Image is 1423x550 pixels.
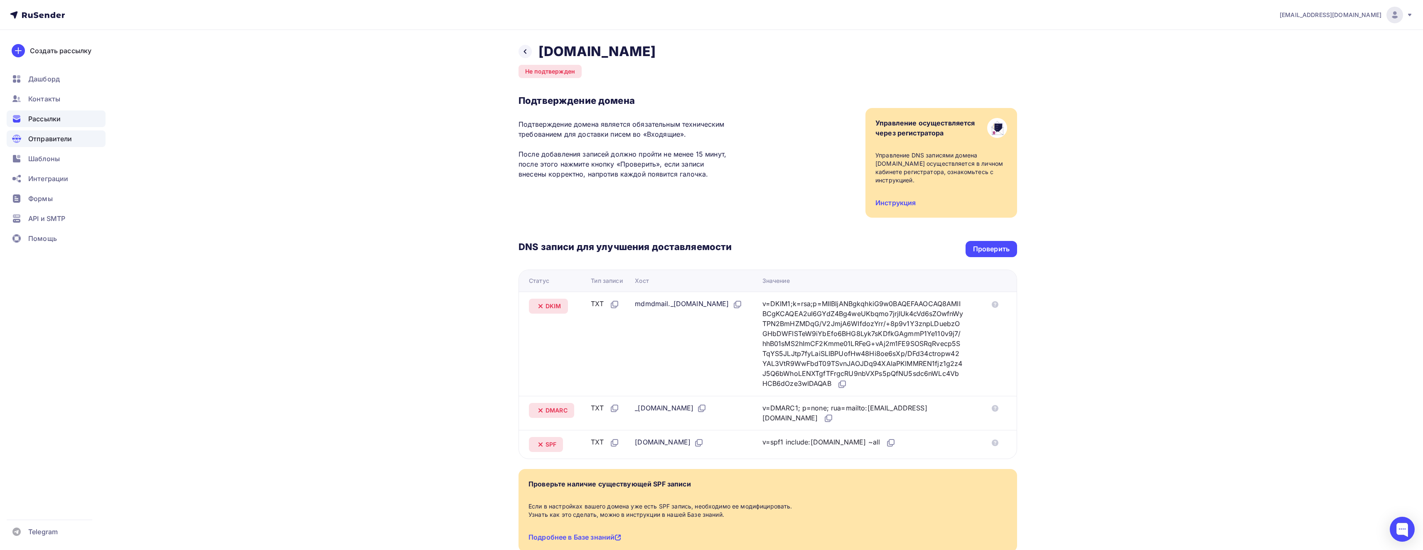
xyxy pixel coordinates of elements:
div: mdmdmail._[DOMAIN_NAME] [635,299,742,309]
span: Telegram [28,527,58,537]
span: API и SMTP [28,214,65,223]
a: [EMAIL_ADDRESS][DOMAIN_NAME] [1280,7,1413,23]
span: Шаблоны [28,154,60,164]
span: Дашборд [28,74,60,84]
div: v=spf1 include:[DOMAIN_NAME] ~all [762,437,896,448]
h2: [DOMAIN_NAME] [538,43,656,60]
div: TXT [591,437,619,448]
div: Управление DNS записями домена [DOMAIN_NAME] осуществляется в личном кабинете регистратора, ознак... [875,151,1007,184]
span: [EMAIL_ADDRESS][DOMAIN_NAME] [1280,11,1381,19]
span: Рассылки [28,114,61,124]
div: v=DMARC1; p=none; rua=mailto:[EMAIL_ADDRESS][DOMAIN_NAME] [762,403,963,424]
div: Не подтвержден [519,65,582,78]
span: Помощь [28,233,57,243]
div: Если в настройках вашего домена уже есть SPF запись, необходимо ее модифицировать. Узнать как это... [528,502,1007,519]
a: Контакты [7,91,106,107]
div: _[DOMAIN_NAME] [635,403,707,414]
div: Тип записи [591,277,622,285]
span: Формы [28,194,53,204]
h3: Подтверждение домена [519,95,732,106]
div: [DOMAIN_NAME] [635,437,704,448]
a: Подробнее в Базе знаний [528,533,621,541]
a: Инструкция [875,199,916,207]
div: Значение [762,277,790,285]
div: Хост [635,277,649,285]
span: Отправители [28,134,72,144]
div: Статус [529,277,549,285]
span: Контакты [28,94,60,104]
p: Подтверждение домена является обязательным техническим требованием для доставки писем во «Входящи... [519,119,732,179]
a: Шаблоны [7,150,106,167]
div: Проверить [973,244,1010,254]
a: Рассылки [7,110,106,127]
div: v=DKIM1;k=rsa;p=MIIBIjANBgkqhkiG9w0BAQEFAAOCAQ8AMIIBCgKCAQEA2uI6GYdZ4Bg4weUKbqmo7jrjIUk4cVd6sZOwf... [762,299,963,389]
div: Создать рассылку [30,46,91,56]
a: Формы [7,190,106,207]
span: DMARC [546,406,568,415]
div: Управление осуществляется через регистратора [875,118,975,138]
a: Дашборд [7,71,106,87]
span: Интеграции [28,174,68,184]
div: TXT [591,299,619,309]
span: DKIM [546,302,561,310]
div: TXT [591,403,619,414]
a: Отправители [7,130,106,147]
h3: DNS записи для улучшения доставляемости [519,241,732,254]
div: Проверьте наличие существующей SPF записи [528,479,691,489]
span: SPF [546,440,556,449]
